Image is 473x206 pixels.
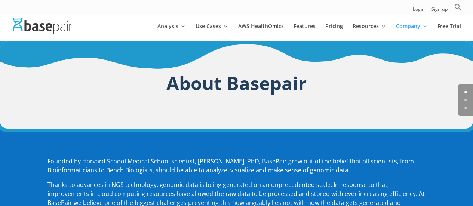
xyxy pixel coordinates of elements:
a: Search Icon Link [454,3,462,15]
a: 0 [464,91,467,93]
a: Resources [353,24,386,41]
svg: Search [454,3,462,11]
a: 1 [464,99,467,101]
a: 2 [464,107,467,109]
a: AWS HealthOmics [238,24,284,41]
a: Use Cases [196,24,228,41]
a: Analysis [157,24,186,41]
a: Company [396,24,428,41]
img: Basepair [13,18,72,34]
a: Pricing [325,24,343,41]
a: Features [294,24,316,41]
a: Login [413,7,425,15]
h1: About Basepair [47,70,426,100]
a: Free Trial [437,24,461,41]
p: Founded by Harvard School Medical School scientist, [PERSON_NAME], PhD, BasePair grew out of the ... [47,157,426,181]
a: Sign up [431,7,448,15]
